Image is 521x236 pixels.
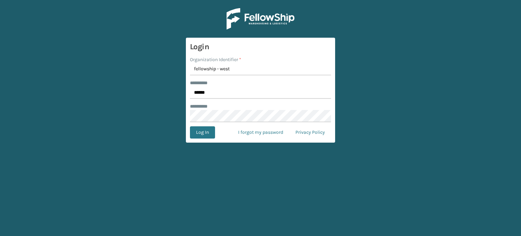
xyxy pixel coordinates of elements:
[190,42,331,52] h3: Login
[190,56,241,63] label: Organization Identifier
[227,8,294,30] img: Logo
[232,126,289,139] a: I forgot my password
[190,126,215,139] button: Log In
[289,126,331,139] a: Privacy Policy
